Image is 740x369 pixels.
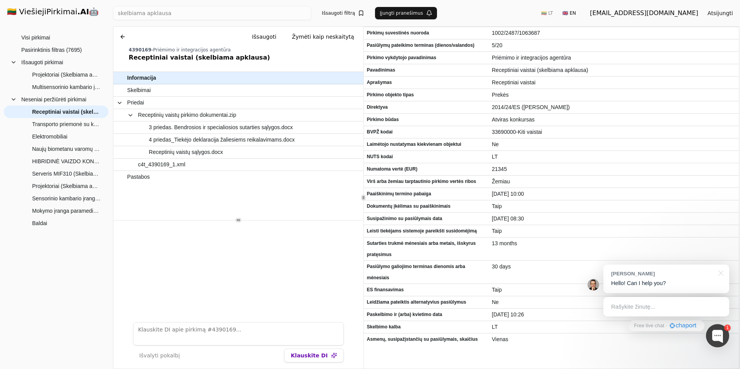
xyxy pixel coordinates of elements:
span: Projektoriai (Skelbiama apklausa) [32,180,101,192]
a: Free live chat· [628,320,704,331]
span: Atviras konkursas [492,114,736,125]
div: [EMAIL_ADDRESS][DOMAIN_NAME] [590,9,698,18]
span: Priėmimo ir integracijos agentūra [492,52,736,63]
div: [PERSON_NAME] [611,270,714,277]
span: 30 days [492,261,736,272]
span: Direktyva [367,102,486,113]
span: Sutarties trukmė mėnesiais arba metais, išskyrus pratęsimus [367,238,486,260]
span: Paaiškinimų termino pabaiga [367,188,486,200]
span: Mokymo įranga paramedikams (Skelbiama apklausa) [32,205,101,217]
span: Projektoriai (Skelbiama apklausa) [32,69,101,80]
span: 13 months [492,238,736,249]
span: Aprašymas [367,77,486,88]
span: Ne [492,297,736,308]
span: LT [492,151,736,162]
span: Naujų biometanu varomų M3 klasės autobusų pirkimas [32,143,101,155]
button: Išsaugoti filtrą [317,7,369,19]
span: Baldai [32,217,47,229]
span: Pasirinktinis filtras (7695) [21,44,82,56]
span: 5/20 [492,40,736,51]
span: NUTS kodai [367,151,486,162]
span: Free live chat [634,322,664,330]
span: 2014/24/ES ([PERSON_NAME]) [492,102,736,113]
span: Visi pirkimai [21,32,50,43]
div: 1 [724,325,731,331]
strong: .AI [77,7,89,16]
span: Prekės [492,89,736,101]
span: Taip [492,226,736,237]
span: Receptinių vaistų pirkimo dokumentai.zip [138,109,236,121]
span: [DATE] 10:00 [492,188,736,200]
span: Pirkimo vykdytojo pavadinimas [367,52,486,63]
span: LT [492,321,736,333]
span: Elektromobiliai [32,131,67,142]
span: Leidžiama pateiktis alternatyvius pasiūlymus [367,297,486,308]
span: Priėmimo ir integracijos agentūra [153,47,231,53]
span: Asmenų, susipažįstančių su pasiūlymais, skaičius [367,334,486,345]
span: Pirkimo būdas [367,114,486,125]
span: Pasiūlymo galiojimo terminas dienomis arba mėnesiais [367,261,486,284]
span: Dokumentų įkėlimas su paaiškinimais [367,201,486,212]
span: Žemiau [492,176,736,187]
span: ES finansavimas [367,284,486,296]
span: Informacija [127,72,156,84]
span: 1002/2487/1063687 [492,27,736,39]
div: Rašykite žinutę... [603,297,729,316]
span: Leisti tiekėjams sistemoje pareikšti susidomėjimą [367,226,486,237]
span: Neseniai peržiūrėti pirkimai [21,94,86,105]
span: Pasiūlymų pateikimo terminas (dienos/valandos) [367,40,486,51]
span: c4t_4390169_1.xml [138,159,185,170]
div: Receptiniai vaistai (skelbiama apklausa) [129,53,360,62]
span: 33690000-Kiti vaistai [492,126,736,138]
button: 🇬🇧 EN [558,7,581,19]
span: Skelbimo kalba [367,321,486,333]
span: Susipažinimo su pasiūlymais data [367,213,486,224]
span: Receptiniai vaistai (skelbiama apklausa) [32,106,101,118]
span: Ne [492,139,736,150]
button: Žymėti kaip neskaitytą [286,30,360,44]
span: Transporto priemonė su keltuvu, sukomplektuota neįgaliųjų vežimėliuose sėdintiems asmenims (mikro... [32,118,101,130]
span: HIBRIDINĖ VAIZDO KONFERENCIJŲ ĮRANGA (Skelbiama apklausa) [32,155,101,167]
span: Receptiniai vaistai [492,77,736,88]
span: Išsaugoti pirkimai [21,56,63,68]
span: Pavadinimas [367,65,486,76]
span: Multisensorinio kambario įranga (Skelbiama apklausa) [32,81,101,93]
span: Priedai [127,97,144,108]
span: Laimėtojo nustatymas kiekvienam objektui [367,139,486,150]
span: Pastabos [127,171,150,183]
span: Virš arba žemiau tarptautinio pirkimo vertės ribos [367,176,486,187]
span: Numatoma vertė (EUR) [367,164,486,175]
button: Įjungti pranešimus [375,7,437,19]
div: · [666,322,668,330]
p: Hello! Can I help you? [611,279,721,287]
span: 4 priedas_Tiekėjo deklaracija žaliesiems reikalavimams.docx [149,134,295,145]
div: - [129,47,360,53]
span: Serveris MIF310 (Skelbiama apklausa) [32,168,101,179]
button: Atsijungti [701,6,739,20]
span: 21345 [492,164,736,175]
button: Klauskite DI [284,348,343,362]
span: Sensorinio kambario įrangos pirkimas (skelbiama apklausa) [32,193,101,204]
img: Jonas [588,279,599,290]
span: Vienas [492,334,736,345]
span: Receptinių vaistų sąlygos.docx [149,147,223,158]
span: 3 priedas. Bendrosios ir specialiosios sutarties sąlygos.docx [149,122,293,133]
span: [DATE] 08:30 [492,213,736,224]
span: [DATE] 10:26 [492,309,736,320]
span: Receptiniai vaistai (skelbiama apklausa) [492,65,736,76]
button: Išsaugoti [246,30,283,44]
span: Paskelbimo ir (arba) kvietimo data [367,309,486,320]
span: BVPŽ kodai [367,126,486,138]
span: 4390169 [129,47,151,53]
span: Pirkimų suvestinės nuoroda [367,27,486,39]
span: Pirkimo objekto tipas [367,89,486,101]
span: Taip [492,284,736,296]
span: Skelbimai [127,85,151,96]
input: Greita paieška... [113,6,311,20]
span: Taip [492,201,736,212]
